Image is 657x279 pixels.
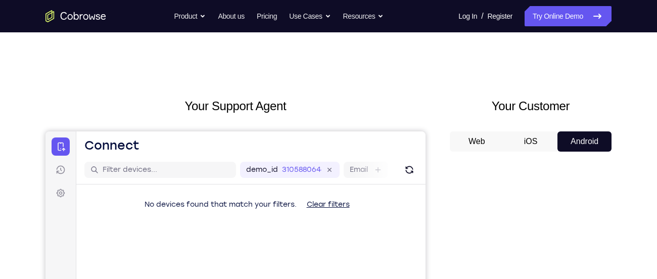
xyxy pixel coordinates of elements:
[6,6,24,24] a: Connect
[6,53,24,71] a: Settings
[525,6,612,26] a: Try Online Demo
[6,29,24,48] a: Sessions
[450,131,504,152] button: Web
[488,6,512,26] a: Register
[289,6,331,26] button: Use Cases
[99,69,251,77] span: No devices found that match your filters.
[253,63,312,83] button: Clear filters
[201,33,232,43] label: demo_id
[257,6,277,26] a: Pricing
[481,10,483,22] span: /
[458,6,477,26] a: Log In
[174,6,206,26] button: Product
[450,97,612,115] h2: Your Customer
[343,6,384,26] button: Resources
[45,10,106,22] a: Go to the home page
[39,6,94,22] h1: Connect
[557,131,612,152] button: Android
[504,131,558,152] button: iOS
[57,33,184,43] input: Filter devices...
[304,33,322,43] label: Email
[45,97,426,115] h2: Your Support Agent
[356,30,372,46] button: Refresh
[218,6,244,26] a: About us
